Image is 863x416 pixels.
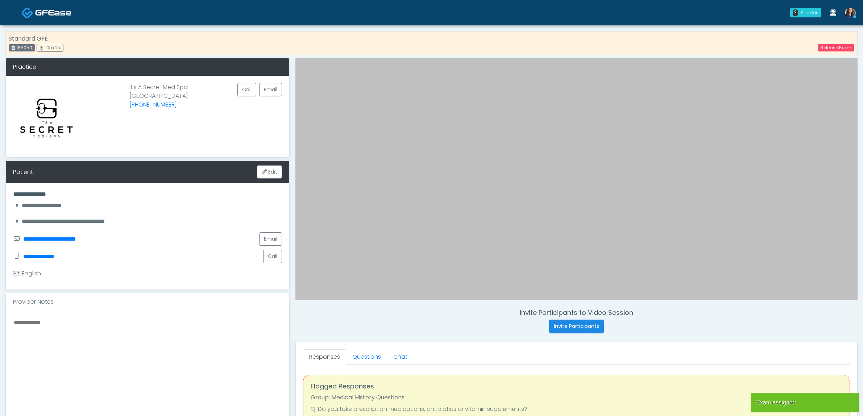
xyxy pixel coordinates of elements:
article: Exam assigned. [751,393,859,412]
a: Email [259,232,282,246]
div: Provider Notes [6,293,289,311]
a: Email [259,83,282,96]
div: Practice [6,58,289,76]
div: English [13,269,41,278]
a: Chat [387,349,414,365]
strong: Group: Medical History Questions [311,393,404,402]
a: 0 All clear! [786,5,826,20]
div: All clear! [801,9,818,16]
img: Provider image [13,83,80,150]
a: [PHONE_NUMBER] [129,100,177,109]
img: Docovia [21,7,33,19]
span: 0m 2s [46,45,60,51]
h4: Invite Participants to Video Session [295,309,858,317]
div: 165050 [9,44,35,51]
li: Q: Do you take prescription medications, antibiotics or vitamin supplements? [311,405,842,413]
img: Docovia [35,9,71,16]
button: Edit [257,165,282,179]
div: Patient [13,168,33,176]
a: Docovia [21,1,71,24]
button: Call [263,250,282,263]
img: Kristin Adams [845,8,856,18]
strong: Standard GFE [9,34,48,43]
button: Invite Participants [549,320,604,333]
a: Release Exam [818,44,854,51]
a: Responses [303,349,346,365]
h4: Flagged Responses [311,382,842,390]
button: Call [237,83,256,96]
p: It's A Secret Med Spa [GEOGRAPHIC_DATA] [129,83,188,144]
a: Questions [346,349,387,365]
div: 0 [793,9,798,16]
